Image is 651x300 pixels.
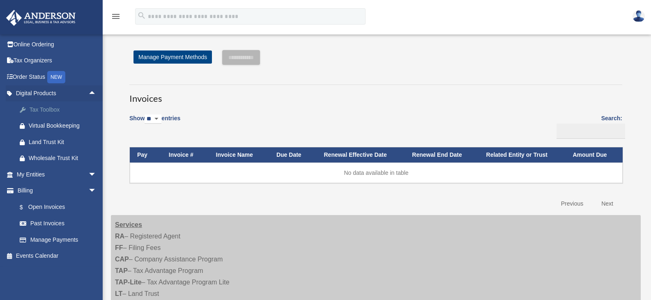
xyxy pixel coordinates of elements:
[316,147,405,163] th: Renewal Effective Date: activate to sort column ascending
[555,195,589,212] a: Previous
[6,69,109,85] a: Order StatusNEW
[130,147,161,163] th: Pay: activate to sort column descending
[29,153,99,163] div: Wholesale Trust Kit
[6,183,105,199] a: Billingarrow_drop_down
[115,256,129,263] strong: CAP
[111,14,121,21] a: menu
[24,202,28,213] span: $
[115,221,142,228] strong: Services
[209,147,269,163] th: Invoice Name: activate to sort column ascending
[6,85,109,102] a: Digital Productsarrow_drop_up
[88,85,105,102] span: arrow_drop_up
[29,137,99,147] div: Land Trust Kit
[4,10,78,26] img: Anderson Advisors Platinum Portal
[129,85,622,105] h3: Invoices
[115,267,128,274] strong: TAP
[137,11,146,20] i: search
[12,134,109,150] a: Land Trust Kit
[88,183,105,199] span: arrow_drop_down
[554,113,622,139] label: Search:
[405,147,478,163] th: Renewal End Date: activate to sort column ascending
[6,248,109,264] a: Events Calendar
[129,113,180,132] label: Show entries
[29,105,99,115] div: Tax Toolbox
[12,231,105,248] a: Manage Payments
[479,147,566,163] th: Related Entity or Trust: activate to sort column ascending
[133,50,212,64] a: Manage Payment Methods
[115,233,124,240] strong: RA
[88,166,105,183] span: arrow_drop_down
[6,53,109,69] a: Tax Organizers
[161,147,209,163] th: Invoice #: activate to sort column ascending
[115,244,123,251] strong: FF
[269,147,317,163] th: Due Date: activate to sort column ascending
[12,118,109,134] a: Virtual Bookkeeping
[145,115,161,124] select: Showentries
[130,163,623,183] td: No data available in table
[6,36,109,53] a: Online Ordering
[12,199,101,215] a: $Open Invoices
[12,101,109,118] a: Tax Toolbox
[595,195,619,212] a: Next
[47,71,65,83] div: NEW
[565,147,623,163] th: Amount Due: activate to sort column ascending
[29,121,99,131] div: Virtual Bookkeeping
[6,166,109,183] a: My Entitiesarrow_drop_down
[111,11,121,21] i: menu
[633,10,645,22] img: User Pic
[115,279,142,286] strong: TAP-Lite
[12,150,109,167] a: Wholesale Trust Kit
[557,124,625,139] input: Search:
[115,290,122,297] strong: LT
[12,215,105,232] a: Past Invoices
